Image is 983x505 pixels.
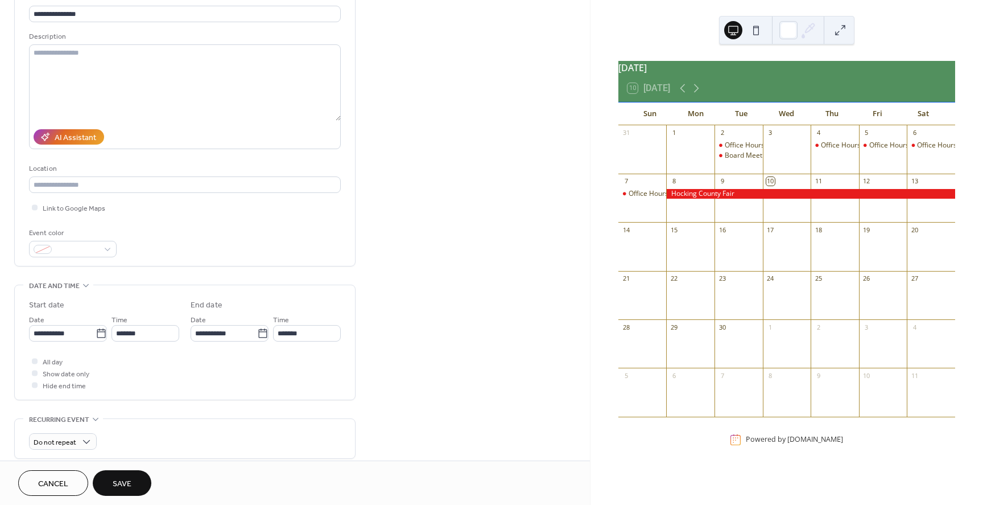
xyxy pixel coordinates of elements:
[901,102,946,125] div: Sat
[618,61,955,75] div: [DATE]
[93,470,151,496] button: Save
[670,323,678,331] div: 29
[622,274,630,283] div: 21
[29,314,44,326] span: Date
[862,177,871,186] div: 12
[814,225,823,234] div: 18
[718,323,726,331] div: 30
[718,371,726,380] div: 7
[43,356,63,368] span: All day
[113,478,131,490] span: Save
[869,141,909,150] div: Office Hours
[111,314,127,326] span: Time
[855,102,901,125] div: Fri
[191,314,206,326] span: Date
[29,31,338,43] div: Description
[862,323,871,331] div: 3
[622,129,630,137] div: 31
[746,435,843,445] div: Powered by
[764,102,809,125] div: Wed
[862,274,871,283] div: 26
[29,227,114,239] div: Event color
[718,129,726,137] div: 2
[666,189,955,199] div: Hocking County Fair
[718,102,764,125] div: Tue
[34,436,76,449] span: Do not repeat
[618,189,667,199] div: Office Hours
[811,141,859,150] div: Office Hours
[673,102,718,125] div: Mon
[273,314,289,326] span: Time
[910,177,919,186] div: 13
[622,371,630,380] div: 5
[725,151,772,161] div: Board Meeting
[910,274,919,283] div: 27
[910,371,919,380] div: 11
[18,470,88,496] button: Cancel
[862,371,871,380] div: 10
[627,102,673,125] div: Sun
[718,274,726,283] div: 23
[787,435,843,445] a: [DOMAIN_NAME]
[910,323,919,331] div: 4
[809,102,855,125] div: Thu
[55,132,96,144] div: AI Assistant
[766,371,775,380] div: 8
[814,274,823,283] div: 25
[670,371,678,380] div: 6
[766,225,775,234] div: 17
[191,299,222,311] div: End date
[29,299,64,311] div: Start date
[814,371,823,380] div: 9
[766,129,775,137] div: 3
[670,177,678,186] div: 8
[29,163,338,175] div: Location
[814,323,823,331] div: 2
[629,189,668,199] div: Office Hours
[43,203,105,215] span: Link to Google Maps
[910,129,919,137] div: 6
[766,274,775,283] div: 24
[859,141,907,150] div: Office Hours
[821,141,861,150] div: Office Hours
[38,478,68,490] span: Cancel
[725,141,765,150] div: Office Hours
[814,177,823,186] div: 11
[670,129,678,137] div: 1
[622,177,630,186] div: 7
[670,274,678,283] div: 22
[907,141,955,150] div: Office Hours
[714,141,763,150] div: Office Hours
[910,225,919,234] div: 20
[29,280,80,292] span: Date and time
[862,225,871,234] div: 19
[29,414,89,426] span: Recurring event
[43,380,86,392] span: Hide end time
[714,151,763,161] div: Board Meeting
[766,323,775,331] div: 1
[622,323,630,331] div: 28
[670,225,678,234] div: 15
[43,368,89,380] span: Show date only
[766,177,775,186] div: 10
[862,129,871,137] div: 5
[917,141,957,150] div: Office Hours
[622,225,630,234] div: 14
[718,225,726,234] div: 16
[814,129,823,137] div: 4
[718,177,726,186] div: 9
[34,129,104,145] button: AI Assistant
